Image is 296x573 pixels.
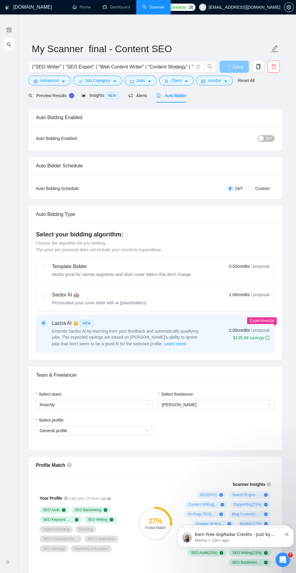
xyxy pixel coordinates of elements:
button: userClientcaret-down [159,76,194,85]
span: Vendor [208,77,221,84]
div: Auto Bidding Schedule: [36,185,115,192]
span: Blog Content ( 19 %) [232,512,262,517]
span: [PERSON_NAME] [162,402,197,407]
a: setting [284,5,294,10]
span: Digital Marketing [43,527,69,532]
span: area-chart [82,93,86,97]
span: plus-circle [219,493,223,497]
label: Select freelancer: [158,391,194,397]
span: folder [130,79,134,84]
div: 27 % [138,518,172,525]
div: Laziza AI [52,320,203,327]
button: Save [220,61,249,73]
div: Works great for narrow segments and short cover letters that don't change. [52,271,192,277]
button: delete [268,61,280,73]
button: folderJobscaret-down [124,76,157,85]
span: caret-down [113,79,117,84]
span: caret-down [147,79,152,84]
span: Client [171,77,182,84]
span: info-circle [67,463,72,467]
span: Job Category [85,77,110,84]
span: 28 [188,4,193,11]
span: caret-down [61,79,66,84]
div: Template Bidder [52,263,192,270]
span: bars [78,79,82,84]
input: Search Freelance Jobs... [32,63,193,71]
span: plus-circle [219,512,223,516]
span: plus-circle [220,503,224,506]
button: Laziza AI NEWExtends Sardor AI by learning from your feedback and automatically qualifying jobs. ... [164,340,186,347]
a: dashboardDashboard [103,5,130,10]
span: idcard [201,79,205,84]
span: SEO Competitor Analysis [43,537,79,541]
span: Extends Sardor AI by learning from your feedback and automatically qualifying jobs. The expected ... [52,329,198,346]
button: barsJob Categorycaret-down [73,76,122,85]
span: plus-circle [264,493,268,497]
span: Choose the algorithm for you bidding. The price per proposal does not include your connects expen... [36,241,162,252]
div: Tooltip anchor [69,93,74,98]
span: copy [253,64,264,69]
span: Preview Results [28,93,72,98]
span: SEO Audit [43,508,60,512]
span: Copywriting ( 31 %) [233,502,262,507]
iframe: Intercom notifications message [175,514,296,557]
span: Select profile: [39,417,64,423]
span: Advanced [40,77,59,84]
span: SEO Localization [88,537,115,541]
span: robot [156,93,161,98]
span: 2.00 credits [229,327,249,334]
span: caret-down [184,79,188,84]
button: search [204,61,216,73]
span: NEW [80,320,93,327]
span: Auto Bidder [156,93,186,98]
span: Profile Match [36,463,65,468]
span: 👑 [73,320,79,327]
span: loading [225,65,232,70]
span: Search Engine Optimization ( 57 %) [232,492,262,497]
span: setting [284,5,293,10]
span: Scanner Insights [233,482,265,486]
span: Reachly [40,400,149,409]
span: 24/7 [233,185,246,192]
button: copy [252,61,264,73]
span: Alerts [128,93,147,98]
span: Save [232,63,243,71]
div: Auto Bidding Type [36,206,275,223]
span: Custom [253,185,272,192]
span: General profile [40,426,149,435]
img: logo [5,3,9,12]
span: 1.00 credits [229,291,249,298]
span: Content Writing ( 42 %) [188,502,218,507]
span: 7 [288,552,293,557]
span: check-circle [264,561,268,564]
span: NEW [105,92,119,99]
span: check-circle [75,518,79,521]
button: settingAdvancedcaret-down [28,76,71,85]
span: OFF [265,135,272,142]
span: My Scanners [7,41,38,46]
a: searchScanner [142,5,165,10]
span: SEO Writing [88,517,107,522]
span: info-circle [265,336,269,340]
span: plus-circle [264,503,268,506]
span: edit [271,45,279,53]
div: Partial Match [138,526,172,530]
span: Marketing Automation [74,546,108,551]
span: SEO Keyword Research [43,517,72,522]
span: 0.50 credits [229,263,249,270]
a: Reset All [238,77,254,84]
span: search [204,64,216,69]
span: double-right [5,559,11,565]
span: check-circle [62,508,66,512]
span: SEO Backlinking [75,508,101,512]
span: / proposal [251,263,269,269]
iframe: Intercom live chat [275,552,290,567]
span: check-circle [110,518,113,521]
label: Select team: [36,391,62,397]
span: SEO ( 64 %) [200,492,217,497]
span: user [164,79,169,84]
span: caret-down [224,79,228,84]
